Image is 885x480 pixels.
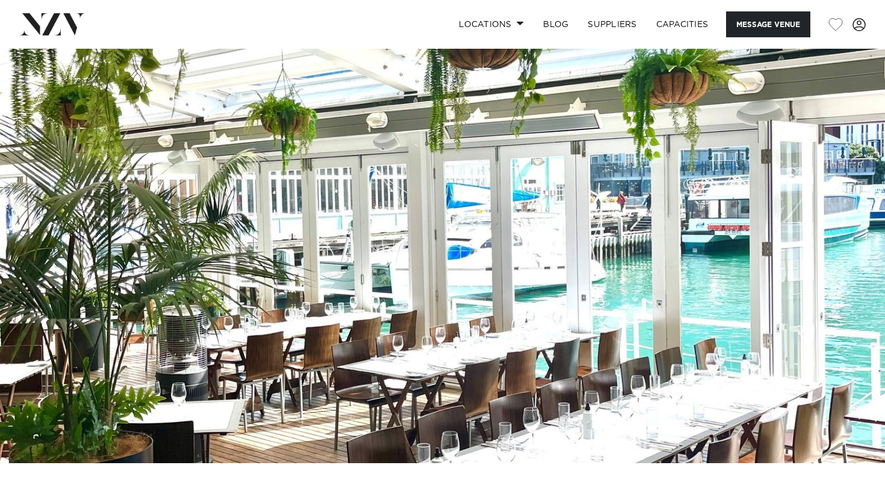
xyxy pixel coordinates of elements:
a: BLOG [533,11,578,37]
button: Message Venue [726,11,810,37]
a: Capacities [647,11,718,37]
a: Locations [449,11,533,37]
img: nzv-logo.png [19,13,85,35]
a: SUPPLIERS [578,11,646,37]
